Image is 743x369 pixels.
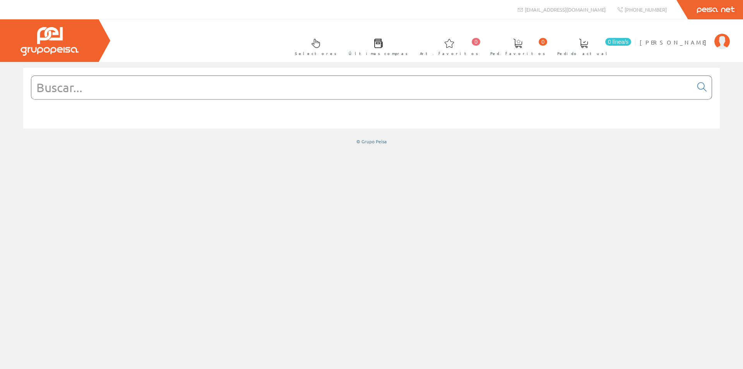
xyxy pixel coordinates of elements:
span: [EMAIL_ADDRESS][DOMAIN_NAME] [525,6,606,13]
span: [PHONE_NUMBER] [625,6,667,13]
span: Últimas compras [349,50,408,57]
span: Art. favoritos [420,50,478,57]
div: © Grupo Peisa [23,138,720,145]
span: [PERSON_NAME] [640,38,710,46]
span: Pedido actual [557,50,610,57]
span: 0 línea/s [605,38,631,46]
a: Selectores [287,32,341,60]
a: Últimas compras [341,32,412,60]
span: Selectores [295,50,337,57]
span: Ped. favoritos [490,50,545,57]
a: [PERSON_NAME] [640,32,730,39]
span: 0 [472,38,480,46]
input: Buscar... [31,76,693,99]
span: 0 [539,38,547,46]
img: Grupo Peisa [21,27,79,56]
